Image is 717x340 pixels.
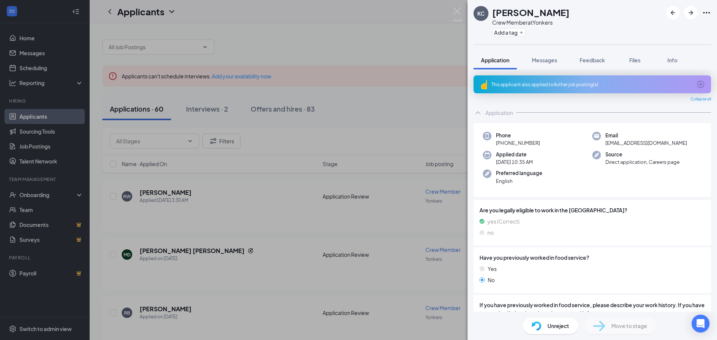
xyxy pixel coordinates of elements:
button: ArrowRight [684,6,698,19]
span: Move to stage [611,322,647,330]
span: No [488,276,495,284]
svg: Ellipses [702,8,711,17]
span: yes (Correct) [487,217,519,225]
button: PlusAdd a tag [492,28,525,36]
span: Phone [496,132,540,139]
span: Unreject [547,322,569,330]
span: [EMAIL_ADDRESS][DOMAIN_NAME] [605,139,687,147]
svg: ChevronUp [474,108,482,117]
div: Crew Member at Yonkers [492,19,569,26]
span: Applied date [496,151,533,158]
span: no [487,228,494,237]
svg: ArrowLeftNew [668,8,677,17]
span: Yes [488,265,497,273]
span: Have you previously worked in food service? [479,253,589,262]
h1: [PERSON_NAME] [492,6,569,19]
span: Files [629,57,640,63]
span: Source [605,151,680,158]
span: If you have previously worked in food service, please describe your work history. If you have not... [479,301,705,317]
svg: ArrowRight [686,8,695,17]
span: Direct application, Careers page [605,158,680,166]
button: ArrowLeftNew [666,6,680,19]
span: Info [667,57,677,63]
svg: Plus [519,30,524,35]
span: Application [481,57,509,63]
span: Messages [532,57,557,63]
span: Email [605,132,687,139]
span: [PHONE_NUMBER] [496,139,540,147]
span: [DATE] 10:35 AM [496,158,533,166]
span: Preferred language [496,169,542,177]
div: Open Intercom Messenger [692,315,710,333]
div: KC [477,10,485,17]
span: Feedback [580,57,605,63]
svg: ArrowCircle [696,80,705,89]
div: Application [485,109,513,116]
div: This applicant also applied to 4 other job posting(s) [491,81,692,88]
span: Are you legally eligible to work in the [GEOGRAPHIC_DATA]? [479,206,705,214]
span: Collapse all [690,96,711,102]
span: English [496,177,542,185]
